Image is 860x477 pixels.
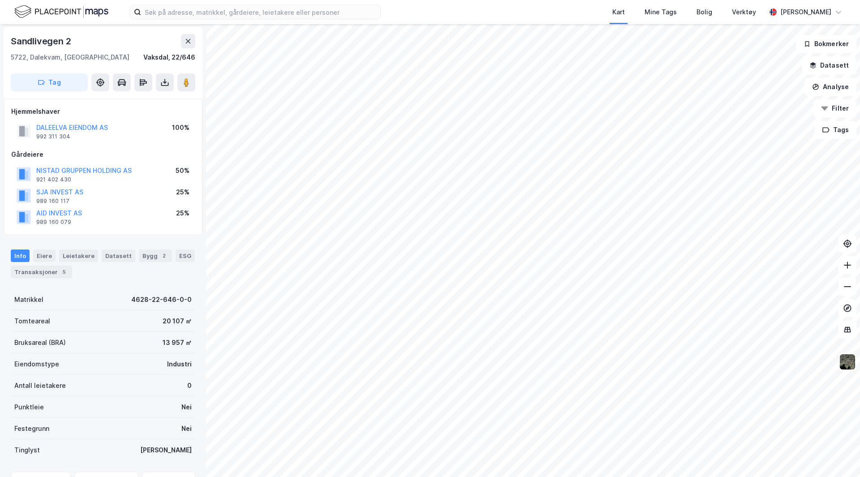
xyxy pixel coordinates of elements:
div: 20 107 ㎡ [163,316,192,327]
div: [PERSON_NAME] [140,445,192,456]
div: Tinglyst [14,445,40,456]
div: Datasett [102,249,135,262]
iframe: Chat Widget [815,434,860,477]
button: Tags [815,121,856,139]
div: Tomteareal [14,316,50,327]
div: Punktleie [14,402,44,413]
div: Leietakere [59,249,98,262]
div: 989 160 117 [36,198,69,205]
div: Industri [167,359,192,370]
button: Filter [813,99,856,117]
div: Verktøy [732,7,756,17]
div: 100% [172,122,189,133]
div: 25% [176,208,189,219]
div: 4628-22-646-0-0 [131,294,192,305]
button: Datasett [802,56,856,74]
div: 2 [159,251,168,260]
div: 5722, Dalekvam, [GEOGRAPHIC_DATA] [11,52,129,63]
div: 921 402 430 [36,176,71,183]
div: Eiere [33,249,56,262]
div: Vaksdal, 22/646 [143,52,195,63]
div: Eiendomstype [14,359,59,370]
div: Festegrunn [14,423,49,434]
button: Analyse [804,78,856,96]
img: 9k= [839,353,856,370]
div: Transaksjoner [11,266,72,278]
div: Gårdeiere [11,149,195,160]
button: Bokmerker [796,35,856,53]
div: 13 957 ㎡ [163,337,192,348]
img: logo.f888ab2527a4732fd821a326f86c7f29.svg [14,4,108,20]
div: Matrikkel [14,294,43,305]
div: Hjemmelshaver [11,106,195,117]
div: ESG [176,249,195,262]
div: Bygg [139,249,172,262]
div: 25% [176,187,189,198]
div: Kart [612,7,625,17]
div: 992 311 304 [36,133,70,140]
div: Sandlivegen 2 [11,34,73,48]
div: Antall leietakere [14,380,66,391]
div: Nei [181,402,192,413]
div: Bruksareal (BRA) [14,337,66,348]
div: Bolig [697,7,712,17]
div: 0 [187,380,192,391]
div: Info [11,249,30,262]
div: Kontrollprogram for chat [815,434,860,477]
div: [PERSON_NAME] [780,7,831,17]
div: Nei [181,423,192,434]
div: Mine Tags [645,7,677,17]
div: 989 160 079 [36,219,71,226]
div: 50% [176,165,189,176]
div: 5 [60,267,69,276]
input: Søk på adresse, matrikkel, gårdeiere, leietakere eller personer [141,5,380,19]
button: Tag [11,73,88,91]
